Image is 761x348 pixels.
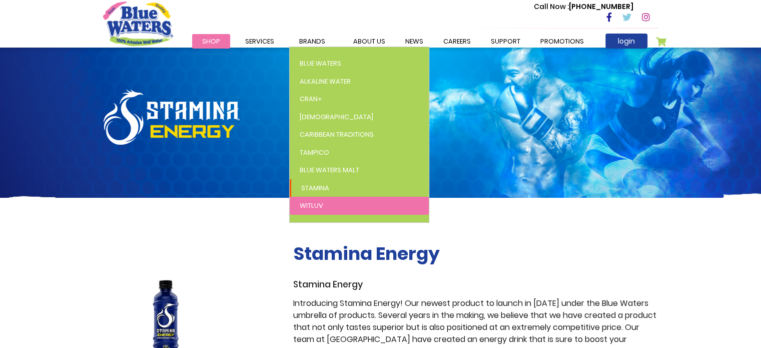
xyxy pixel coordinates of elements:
span: Call Now : [534,2,569,12]
span: Blue Waters [300,59,341,68]
span: Caribbean Traditions [300,130,374,139]
span: Blue Waters Malt [300,165,359,175]
span: Services [245,37,274,46]
span: WitLuv [300,201,323,210]
span: Cran+ [300,94,322,104]
a: store logo [103,2,173,46]
a: careers [433,34,481,49]
a: login [605,34,647,49]
a: support [481,34,530,49]
span: Shop [202,37,220,46]
span: [DEMOGRAPHIC_DATA] [300,112,373,122]
span: Stamina [301,183,329,193]
h3: Stamina Energy [293,279,658,290]
a: News [395,34,433,49]
span: Alkaline Water [300,77,351,86]
h2: Stamina Energy [293,243,658,264]
p: [PHONE_NUMBER] [534,2,633,12]
span: Tampico [300,148,329,157]
span: Brands [299,37,325,46]
a: Promotions [530,34,594,49]
a: about us [343,34,395,49]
